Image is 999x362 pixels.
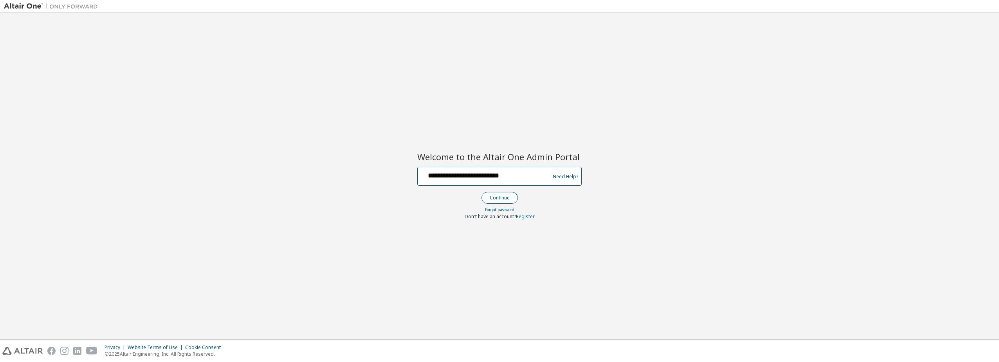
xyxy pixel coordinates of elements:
img: Altair One [4,2,102,10]
div: Privacy [105,344,128,351]
img: youtube.svg [86,347,97,355]
p: © 2025 Altair Engineering, Inc. All Rights Reserved. [105,351,225,357]
span: Don't have an account? [465,213,516,220]
h2: Welcome to the Altair One Admin Portal [417,151,582,162]
img: linkedin.svg [73,347,81,355]
img: facebook.svg [47,347,56,355]
div: Website Terms of Use [128,344,185,351]
img: altair_logo.svg [2,347,43,355]
a: Need Help? [553,176,578,177]
a: Register [516,213,535,220]
button: Continue [481,192,518,204]
a: Forgot password [485,207,514,212]
img: instagram.svg [60,347,69,355]
div: Cookie Consent [185,344,225,351]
